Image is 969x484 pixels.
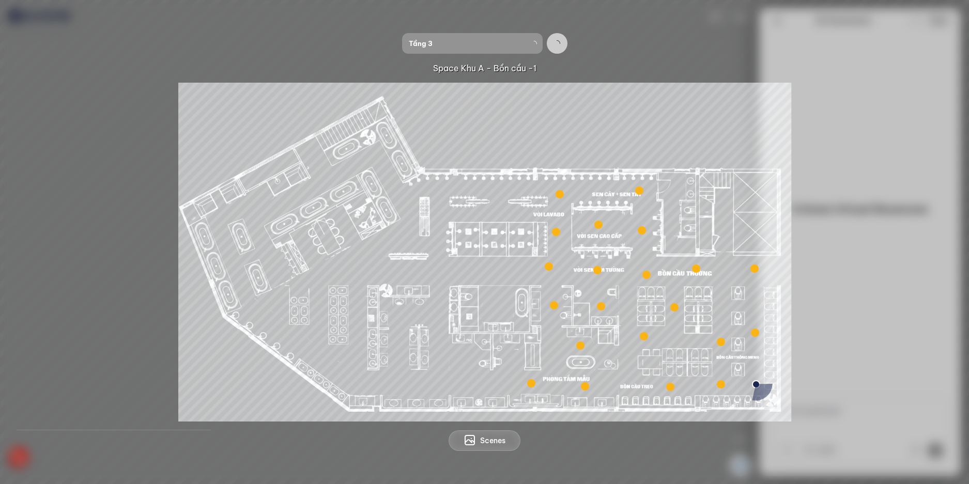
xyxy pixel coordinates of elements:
button: Scenes [449,430,520,451]
button: loading [547,33,567,54]
span: Scenes [480,435,505,446]
span: Tầng 3 [409,33,536,54]
span: loading [553,40,560,47]
div: Space Khu A - Bồn cầu -1 [17,62,952,74]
